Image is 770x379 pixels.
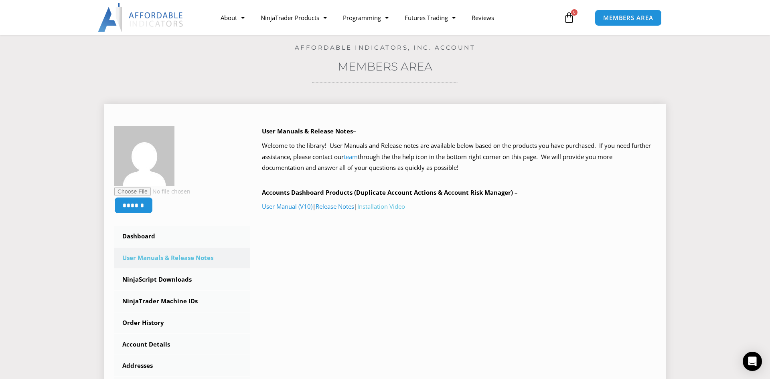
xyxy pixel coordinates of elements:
[213,8,561,27] nav: Menu
[295,44,476,51] a: Affordable Indicators, Inc. Account
[335,8,397,27] a: Programming
[114,248,250,268] a: User Manuals & Release Notes
[98,3,184,32] img: LogoAI | Affordable Indicators – NinjaTrader
[114,312,250,333] a: Order History
[114,355,250,376] a: Addresses
[213,8,253,27] a: About
[571,9,577,16] span: 0
[114,126,174,186] img: f4c186793121ed3ad16282211f0a5b9dd8a2102e6263eef84fd473b15978ec6f
[464,8,502,27] a: Reviews
[253,8,335,27] a: NinjaTrader Products
[262,201,656,212] p: | |
[603,15,653,21] span: MEMBERS AREA
[114,334,250,355] a: Account Details
[344,153,358,161] a: team
[262,202,312,210] a: User Manual (V10)
[114,269,250,290] a: NinjaScript Downloads
[595,10,662,26] a: MEMBERS AREA
[114,291,250,312] a: NinjaTrader Machine IDs
[262,127,356,135] b: User Manuals & Release Notes–
[743,352,762,371] div: Open Intercom Messenger
[551,6,587,29] a: 0
[262,140,656,174] p: Welcome to the library! User Manuals and Release notes are available below based on the products ...
[316,202,354,210] a: Release Notes
[114,226,250,247] a: Dashboard
[357,202,405,210] a: Installation Video
[338,60,432,73] a: Members Area
[262,188,518,196] b: Accounts Dashboard Products (Duplicate Account Actions & Account Risk Manager) –
[397,8,464,27] a: Futures Trading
